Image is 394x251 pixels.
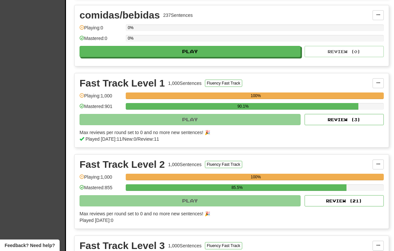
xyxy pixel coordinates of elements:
[80,24,122,35] div: Playing: 0
[168,242,202,249] div: 1,000 Sentences
[80,129,380,136] div: Max reviews per round set to 0 and no more new sentences! 🎉
[80,184,122,195] div: Mastered: 855
[80,210,380,217] div: Max reviews per round set to 0 and no more new sentences! 🎉
[80,78,165,88] div: Fast Track Level 1
[123,136,136,142] span: New: 0
[128,184,346,191] div: 85.5%
[80,103,122,114] div: Mastered: 901
[168,161,202,168] div: 1,000 Sentences
[80,218,113,223] span: Played [DATE]: 0
[305,195,384,206] button: Review (21)
[305,114,384,125] button: Review (3)
[85,136,122,142] span: Played [DATE]: 11
[80,241,165,251] div: Fast Track Level 3
[80,174,122,185] div: Playing: 1,000
[205,242,242,249] button: Fluency Fast Track
[136,136,138,142] span: /
[163,12,193,18] div: 237 Sentences
[205,161,242,168] button: Fluency Fast Track
[128,103,358,110] div: 90.1%
[80,10,160,20] div: comidas/bebidas
[128,92,384,99] div: 100%
[80,195,301,206] button: Play
[5,242,55,249] span: Open feedback widget
[305,46,384,57] button: Review (0)
[205,80,242,87] button: Fluency Fast Track
[80,160,165,169] div: Fast Track Level 2
[168,80,202,87] div: 1,000 Sentences
[122,136,123,142] span: /
[128,174,384,180] div: 100%
[138,136,159,142] span: Review: 11
[80,92,122,103] div: Playing: 1,000
[80,35,122,46] div: Mastered: 0
[80,114,301,125] button: Play
[80,46,301,57] button: Play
